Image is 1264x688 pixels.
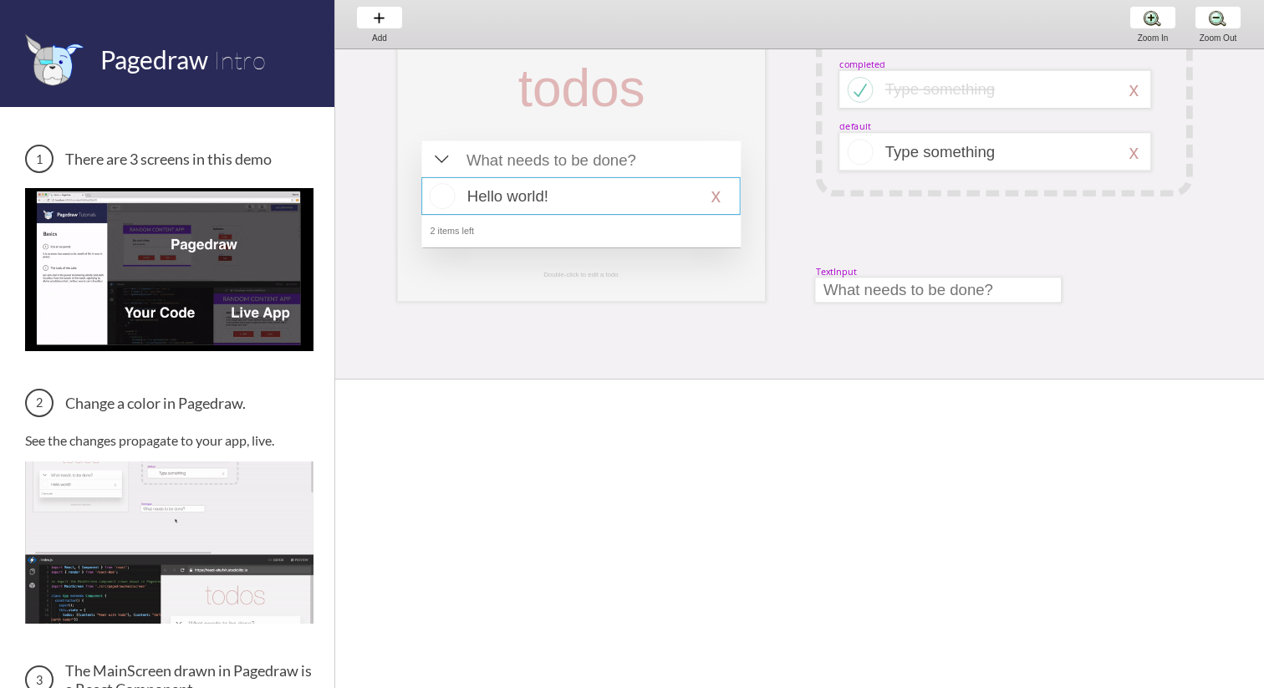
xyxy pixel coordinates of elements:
div: TextInput [816,265,858,278]
div: Zoom Out [1186,33,1250,43]
div: Add [348,33,411,43]
img: Change a color in Pagedraw [25,461,313,624]
h3: Change a color in Pagedraw. [25,389,313,417]
img: 3 screens [25,188,313,350]
div: default [839,120,870,133]
img: zoom-minus.png [1209,9,1226,27]
img: baseline-add-24px.svg [370,9,388,27]
p: See the changes propagate to your app, live. [25,432,313,448]
img: zoom-plus.png [1144,9,1161,27]
div: x [1129,79,1139,100]
div: completed [839,58,885,70]
span: Pagedraw [100,44,208,74]
span: Intro [213,44,266,75]
div: x [1129,141,1139,163]
h3: There are 3 screens in this demo [25,145,313,173]
div: Zoom In [1121,33,1185,43]
img: favicon.png [25,33,84,86]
